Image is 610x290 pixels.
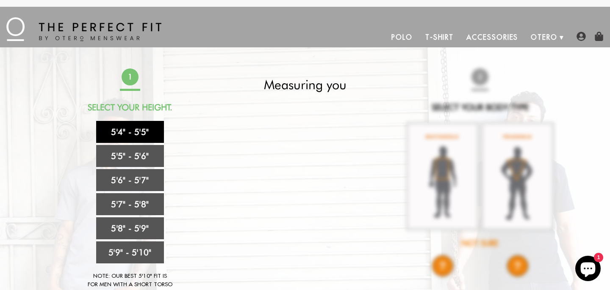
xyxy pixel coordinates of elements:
a: 5'4" - 5'5" [96,121,164,143]
h2: Select Your Height. [55,102,205,112]
a: Polo [385,27,419,47]
a: 5'8" - 5'9" [96,217,164,239]
a: 5'5" - 5'6" [96,145,164,167]
img: The Perfect Fit - by Otero Menswear - Logo [6,17,161,41]
inbox-online-store-chat: Shopify online store chat [573,256,603,283]
img: user-account-icon.png [577,32,586,41]
a: Accessories [460,27,524,47]
a: 5'7" - 5'8" [96,193,164,215]
a: T-Shirt [419,27,460,47]
a: 5'6" - 5'7" [96,169,164,191]
h2: Measuring you [230,77,380,92]
a: Otero [524,27,564,47]
span: 1 [120,67,140,87]
img: shopping-bag-icon.png [594,32,604,41]
a: 5'9" - 5'10" [96,241,164,263]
